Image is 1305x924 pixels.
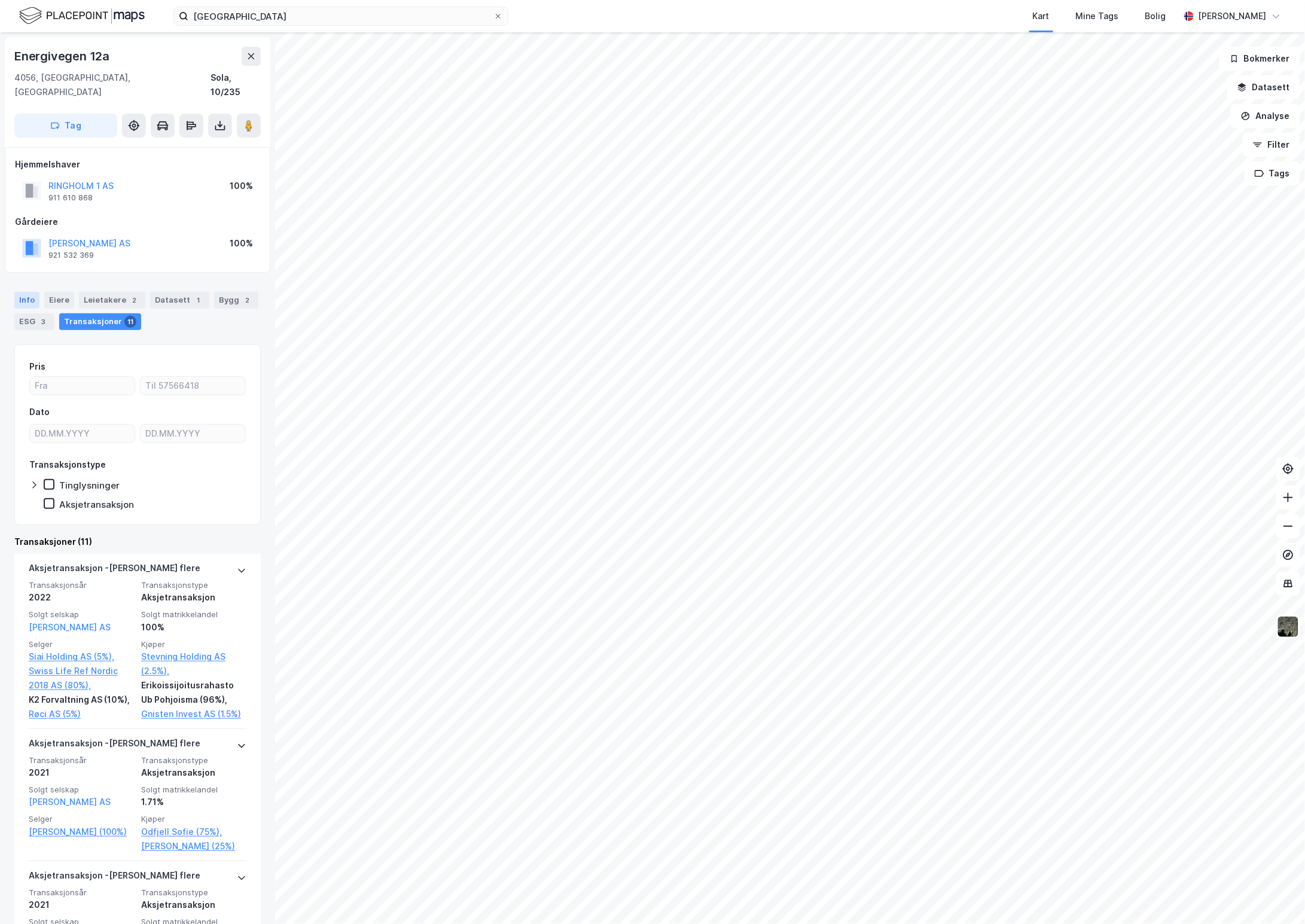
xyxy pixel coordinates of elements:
div: Info [14,292,39,309]
div: Dato [29,405,50,419]
input: Fra [30,377,135,395]
div: 2 [242,294,254,306]
div: Sola, 10/235 [211,71,261,99]
span: Kjøper [141,814,246,824]
div: Gårdeiere [15,215,260,229]
span: Solgt matrikkelandel [141,785,246,795]
div: Aksjetransaksjon - [PERSON_NAME] flere [29,736,200,755]
a: Odfjell Sofie (75%), [141,825,246,839]
input: Til 57566418 [141,377,245,395]
img: logo.f888ab2527a4732fd821a326f86c7f29.svg [19,5,145,26]
span: Solgt selskap [29,785,134,795]
div: Aksjetransaksjon [141,590,246,605]
span: Selger [29,814,134,824]
div: Datasett [150,292,209,309]
div: Bolig [1145,9,1166,23]
span: Transaksjonstype [141,888,246,898]
div: 3 [38,316,50,328]
div: Aksjetransaksjon - [PERSON_NAME] flere [29,561,200,580]
div: K2 Forvaltning AS (10%), [29,693,134,707]
button: Datasett [1227,75,1300,99]
div: Aksjetransaksjon [141,898,246,912]
span: Transaksjonstype [141,755,246,766]
div: Aksjetransaksjon [141,766,246,780]
button: Analyse [1231,104,1300,128]
span: Solgt selskap [29,609,134,620]
div: Transaksjoner (11) [14,535,261,549]
div: Energivegen 12a [14,47,112,66]
div: ESG [14,313,54,330]
a: [PERSON_NAME] AS [29,797,111,807]
div: 100% [141,620,246,635]
a: Stevning Holding AS (2.5%), [141,649,246,678]
span: Transaksjonsår [29,580,134,590]
button: Tags [1245,161,1300,185]
a: Gnisten Invest AS (1.5%) [141,707,246,721]
button: Bokmerker [1219,47,1300,71]
iframe: Chat Widget [1245,867,1305,924]
div: 100% [230,236,253,251]
div: 1 [193,294,205,306]
div: 911 610 868 [48,193,93,203]
div: Tinglysninger [59,480,120,491]
div: 2021 [29,898,134,912]
div: 921 532 369 [48,251,94,260]
a: Siai Holding AS (5%), [29,649,134,664]
button: Tag [14,114,117,138]
a: [PERSON_NAME] (100%) [29,825,134,839]
div: Aksjetransaksjon [59,499,134,510]
span: Transaksjonstype [141,580,246,590]
a: [PERSON_NAME] AS [29,622,111,632]
div: 11 [124,316,136,328]
div: Kart [1033,9,1050,23]
a: [PERSON_NAME] (25%) [141,839,246,853]
div: Transaksjonstype [29,458,106,472]
div: Erikoissijoitusrahasto Ub Pohjoisma (96%), [141,678,246,707]
div: Aksjetransaksjon - [PERSON_NAME] flere [29,868,200,888]
input: DD.MM.YYYY [141,425,245,443]
div: Chatt-widget [1245,867,1305,924]
img: 9k= [1277,615,1300,638]
span: Transaksjonsår [29,755,134,766]
span: Kjøper [141,639,246,649]
div: Eiere [44,292,74,309]
input: Søk på adresse, matrikkel, gårdeiere, leietakere eller personer [188,7,493,25]
div: Transaksjoner [59,313,141,330]
div: 1.71% [141,795,246,809]
a: Swiss Life Ref Nordic 2018 AS (80%), [29,664,134,693]
div: Bygg [214,292,258,309]
div: 2021 [29,766,134,780]
div: 100% [230,179,253,193]
span: Transaksjonsår [29,888,134,898]
div: 2022 [29,590,134,605]
div: 4056, [GEOGRAPHIC_DATA], [GEOGRAPHIC_DATA] [14,71,211,99]
input: DD.MM.YYYY [30,425,135,443]
div: Mine Tags [1076,9,1119,23]
div: [PERSON_NAME] [1199,9,1267,23]
div: Leietakere [79,292,145,309]
span: Solgt matrikkelandel [141,609,246,620]
div: 2 [129,294,141,306]
div: Pris [29,359,45,374]
button: Filter [1243,133,1300,157]
div: Hjemmelshaver [15,157,260,172]
span: Selger [29,639,134,649]
a: Røci AS (5%) [29,707,134,721]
